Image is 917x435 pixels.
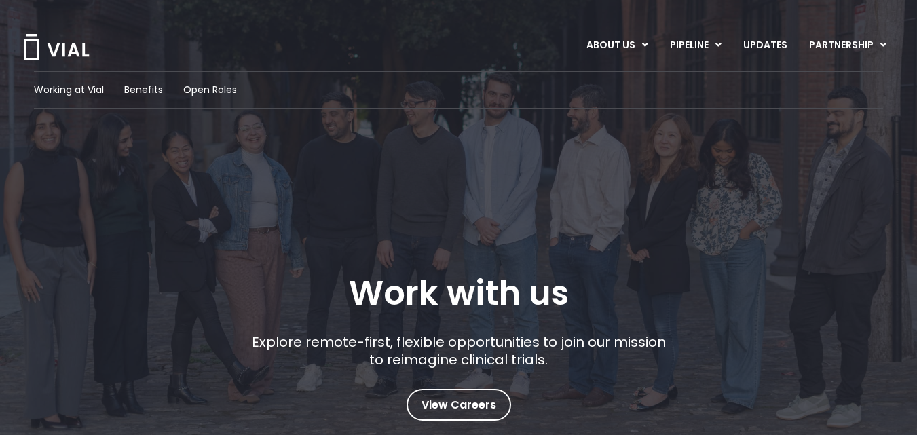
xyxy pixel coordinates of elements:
[732,34,798,57] a: UPDATES
[349,273,569,313] h1: Work with us
[422,396,496,414] span: View Careers
[407,389,511,421] a: View Careers
[124,83,163,97] a: Benefits
[183,83,237,97] a: Open Roles
[576,34,658,57] a: ABOUT USMenu Toggle
[246,333,671,368] p: Explore remote-first, flexible opportunities to join our mission to reimagine clinical trials.
[34,83,104,97] a: Working at Vial
[659,34,732,57] a: PIPELINEMenu Toggle
[798,34,897,57] a: PARTNERSHIPMenu Toggle
[22,34,90,60] img: Vial Logo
